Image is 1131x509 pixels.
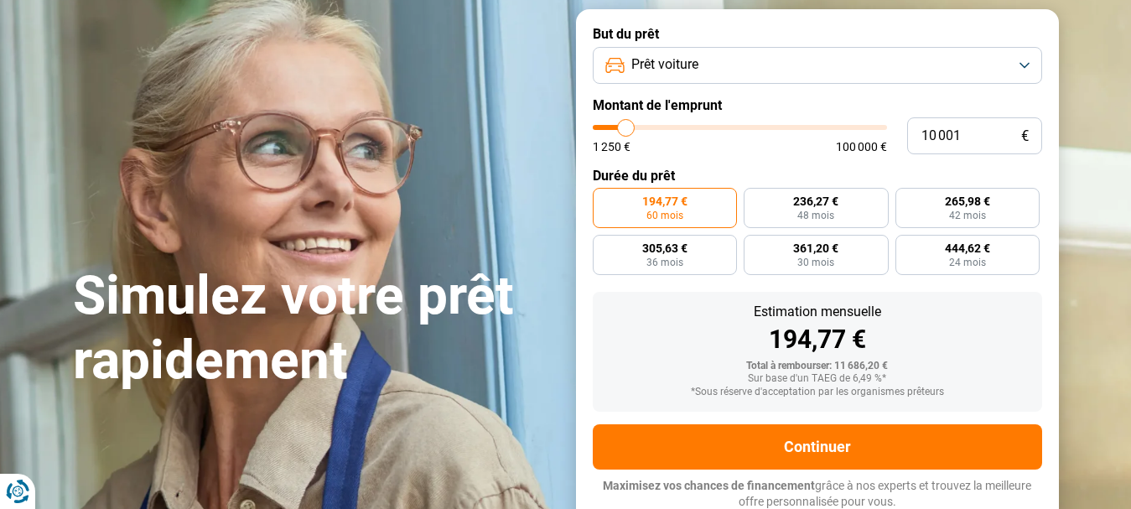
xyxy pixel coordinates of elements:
span: 48 mois [797,210,834,221]
h1: Simulez votre prêt rapidement [73,264,556,393]
span: € [1021,129,1029,143]
span: Prêt voiture [631,55,698,74]
span: 361,20 € [793,242,838,254]
label: Montant de l'emprunt [593,97,1042,113]
div: *Sous réserve d'acceptation par les organismes prêteurs [606,387,1029,398]
button: Continuer [593,424,1042,470]
span: 305,63 € [642,242,687,254]
span: 1 250 € [593,141,630,153]
div: Estimation mensuelle [606,305,1029,319]
label: But du prêt [593,26,1042,42]
span: 42 mois [949,210,986,221]
span: 60 mois [646,210,683,221]
span: 265,98 € [945,195,990,207]
span: 444,62 € [945,242,990,254]
div: Sur base d'un TAEG de 6,49 %* [606,373,1029,385]
span: 100 000 € [836,141,887,153]
span: Maximisez vos chances de financement [603,479,815,492]
div: 194,77 € [606,327,1029,352]
label: Durée du prêt [593,168,1042,184]
span: 30 mois [797,257,834,267]
button: Prêt voiture [593,47,1042,84]
span: 194,77 € [642,195,687,207]
span: 24 mois [949,257,986,267]
span: 36 mois [646,257,683,267]
div: Total à rembourser: 11 686,20 € [606,361,1029,372]
span: 236,27 € [793,195,838,207]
